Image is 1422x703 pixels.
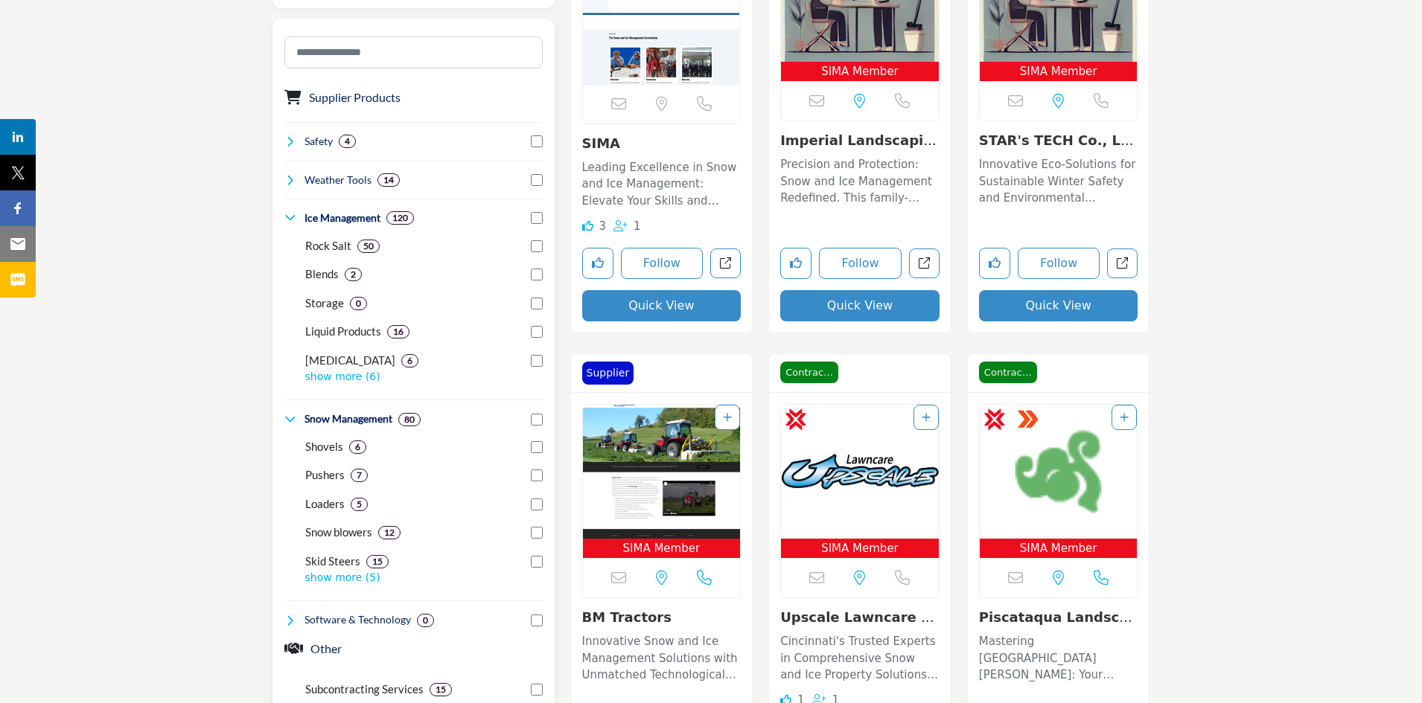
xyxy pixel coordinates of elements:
[531,614,543,626] input: Select Software & Technology checkbox
[305,352,395,369] p: Magnesium Chloride: Environmentally friendly deicing solutions that work in low temperatures.
[305,411,392,426] h4: Snow Management: Snow management involves the removal, relocation, and mitigation of snow accumul...
[398,413,421,426] div: 80 Results For Snow Management
[780,132,937,164] a: Imperial Landscaping...
[979,248,1010,279] button: Like listing
[710,248,741,279] a: Open sima in new tab
[393,327,404,337] b: 16
[356,298,361,309] b: 0
[582,220,593,231] i: Likes
[582,135,621,151] a: SIMA
[350,297,367,310] div: 0 Results For Storage
[621,248,704,279] button: Follow
[780,132,940,149] h3: Imperial Landscaping
[583,405,741,559] a: Open Listing in new tab
[377,173,400,187] div: 14 Results For Weather Tools
[366,555,389,568] div: 15 Results For Skid Steers
[401,354,418,367] div: 6 Results For Magnesium Chloride
[305,237,351,254] p: Rock Salt: Bulk and bagged rock salt options for melting ice and improving traction.
[979,362,1037,384] span: Contractor
[582,135,742,152] h3: SIMA
[784,63,936,80] span: SIMA Member
[780,609,940,626] h3: Upscale Lawncare and Property Maintenance Inc.
[531,498,543,510] input: Select Loaders checkbox
[780,609,934,641] a: Upscale Lawncare and...
[436,684,446,695] b: 15
[305,134,333,149] h4: Safety: Safety refers to the measures, practices, and protocols implemented to protect individual...
[378,526,401,539] div: 12 Results For Snow blowers
[983,63,1135,80] span: SIMA Member
[531,212,543,224] input: Select Ice Management checkbox
[309,89,401,106] button: Supplier Products
[979,132,1138,149] h3: STAR's TECH Co., Ltd.
[785,408,807,431] img: CSP Certified Badge Icon
[531,684,543,696] input: Select Subcontracting Services checkbox
[819,248,902,279] button: Follow
[980,405,1138,559] a: Open Listing in new tab
[582,155,742,210] a: Leading Excellence in Snow and Ice Management: Elevate Your Skills and Safety Standards! Operatin...
[345,136,350,147] b: 4
[599,219,606,233] span: 3
[531,240,543,252] input: Select Rock Salt checkbox
[355,442,360,452] b: 6
[351,269,356,280] b: 2
[305,612,411,627] h4: Software & Technology: Software & Technology encompasses the development, implementation, and use...
[363,241,374,251] b: 50
[781,405,939,559] a: Open Listing in new tab
[780,290,940,321] button: Quick View
[417,614,434,627] div: 0 Results For Software & Technology
[407,356,412,366] b: 6
[1018,248,1100,279] button: Follow
[979,153,1138,207] a: Innovative Eco-Solutions for Sustainable Winter Safety and Environmental Preservation Operating i...
[423,615,428,626] b: 0
[310,640,342,658] button: Other
[531,326,543,338] input: Select Liquid Products checkbox
[305,173,372,187] h4: Weather Tools: Weather Tools refer to instruments, software, and technologies used to monitor, pr...
[345,268,362,281] div: 2 Results For Blends
[531,527,543,539] input: Select Snow blowers checkbox
[983,408,1006,431] img: CSP Certified Badge Icon
[305,495,345,513] p: Loaders: Large equipment for heavy snow removal and relocation in commercial and industrial areas.
[305,323,381,340] p: Liquid Products: A variety of liquid deicers designed for efficient application and enhanced ice ...
[372,556,383,567] b: 15
[582,609,742,626] h3: BM Tractors
[582,248,613,279] button: Like listing
[587,365,630,381] p: Supplier
[909,248,940,279] a: Open imperial-landscaping in new tab
[582,290,742,321] button: Quick View
[784,540,936,557] span: SIMA Member
[430,683,452,696] div: 15 Results For Subcontracting Services
[305,466,345,484] p: Pushers: Snow pushers designed for fast, efficient removal of heavy snow on large surfaces.
[979,633,1138,684] p: Mastering [GEOGRAPHIC_DATA] [PERSON_NAME]: Your Trusted Partner for Comprehensive Snow and Ice So...
[531,269,543,280] input: Select Blends checkbox
[384,527,395,538] b: 12
[582,609,672,625] a: BM Tractors
[582,159,742,210] p: Leading Excellence in Snow and Ice Management: Elevate Your Skills and Safety Standards! Operatin...
[531,355,543,367] input: Select Magnesium Chloride checkbox
[383,175,394,185] b: 14
[780,248,812,279] button: Like listing
[780,362,838,384] span: Contractor
[586,540,738,557] span: SIMA Member
[404,414,415,425] b: 80
[613,218,641,235] div: Followers
[305,438,343,455] p: Shovels: Essential hand tools for manual snow removal in small or tight spaces.
[979,290,1138,321] button: Quick View
[723,411,732,423] a: Add To List
[284,36,543,68] input: Search Category
[780,153,940,207] a: Precision and Protection: Snow and Ice Management Redefined. This family-owned and operated compa...
[357,499,362,510] b: 5
[583,405,741,539] img: BM Tractors
[349,440,366,454] div: 6 Results For Shovels
[357,470,362,481] b: 7
[305,369,543,385] p: show more (6)
[780,629,940,684] a: Cincinnati's Trusted Experts in Comprehensive Snow and Ice Property Solutions Specializing in Sno...
[980,405,1138,539] img: Piscataqua Landscaping & Tree Service
[780,156,940,207] p: Precision and Protection: Snow and Ice Management Redefined. This family-owned and operated compa...
[979,629,1138,684] a: Mastering [GEOGRAPHIC_DATA] [PERSON_NAME]: Your Trusted Partner for Comprehensive Snow and Ice So...
[531,469,543,481] input: Select Pushers checkbox
[582,633,742,684] p: Innovative Snow and Ice Management Solutions with Unmatched Technological Excellence This industr...
[305,524,372,541] p: Snow blowers: Highpowered snow blowers for clearing driveways, sidewalks, and pathways.
[1017,408,1039,431] img: ASM Certified Badge Icon
[582,629,742,684] a: Innovative Snow and Ice Management Solutions with Unmatched Technological Excellence This industr...
[983,540,1135,557] span: SIMA Member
